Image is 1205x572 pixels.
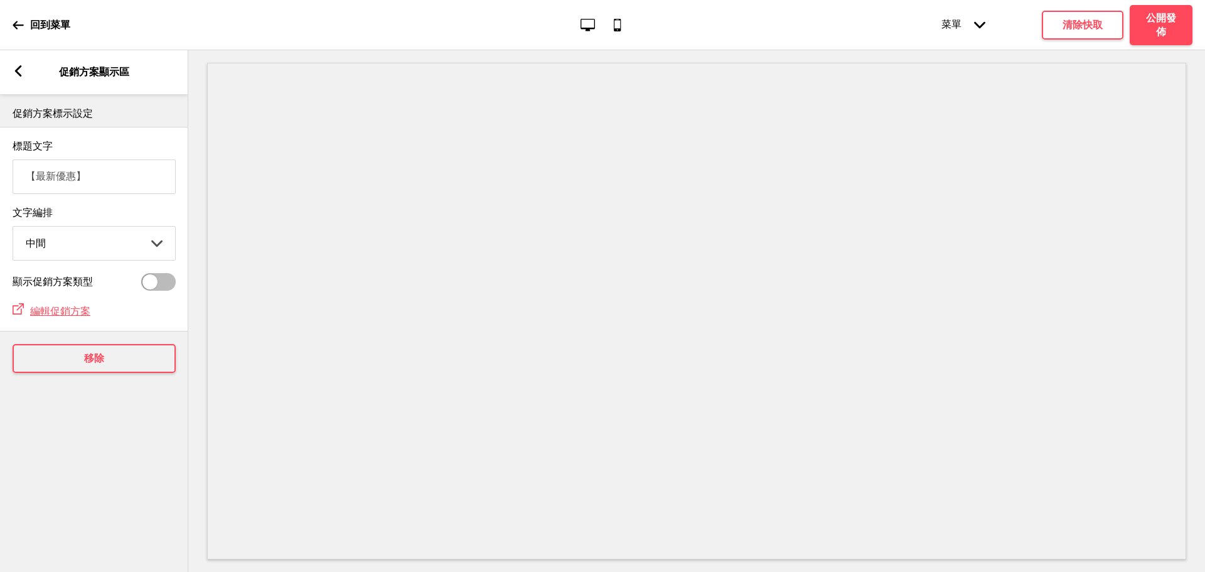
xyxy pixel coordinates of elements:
[1142,11,1180,39] h4: 公開發佈
[59,65,129,79] p: 促銷方案顯示區
[84,352,104,365] h4: 移除
[1063,18,1103,32] h4: 清除快取
[1130,5,1192,45] button: 公開發佈
[13,140,53,152] label: 標題文字
[13,344,176,373] button: 移除
[13,276,93,289] label: 顯示促銷方案類型
[24,305,90,317] a: 編輯促銷方案
[13,8,70,42] a: 回到菜單
[929,6,998,44] div: 菜單
[13,207,176,220] label: 文字編排
[13,107,176,121] p: 促銷方案標示設定
[30,305,90,317] span: 編輯促銷方案
[1042,11,1123,40] button: 清除快取
[30,18,70,32] p: 回到菜單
